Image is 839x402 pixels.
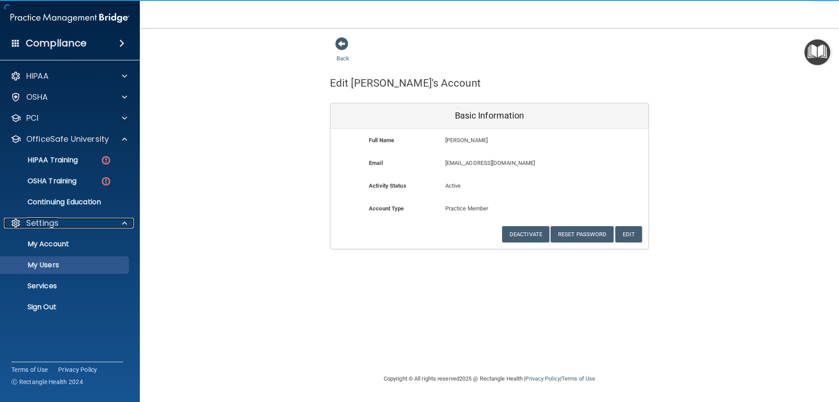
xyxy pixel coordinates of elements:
[336,45,349,62] a: Back
[26,92,48,102] p: OSHA
[551,226,614,242] button: Reset Password
[10,9,129,27] img: PMB logo
[615,226,642,242] button: Edit
[804,39,830,65] button: Open Resource Center
[502,226,549,242] button: Deactivate
[445,158,585,168] p: [EMAIL_ADDRESS][DOMAIN_NAME]
[26,218,59,228] p: Settings
[330,365,649,393] div: Copyright © All rights reserved 2025 @ Rectangle Health | |
[101,176,111,187] img: danger-circle.6113f641.png
[6,261,125,269] p: My Users
[6,198,125,206] p: Continuing Education
[688,340,829,375] iframe: Drift Widget Chat Controller
[6,156,78,164] p: HIPAA Training
[10,134,127,144] a: OfficeSafe University
[525,375,560,382] a: Privacy Policy
[10,113,127,123] a: PCI
[562,375,595,382] a: Terms of Use
[6,177,76,185] p: OSHA Training
[369,205,404,212] b: Account Type
[369,160,383,166] b: Email
[445,203,534,214] p: Practice Member
[6,282,125,290] p: Services
[10,92,127,102] a: OSHA
[445,135,585,146] p: [PERSON_NAME]
[11,365,48,374] a: Terms of Use
[369,182,406,189] b: Activity Status
[101,155,111,166] img: danger-circle.6113f641.png
[26,71,49,81] p: HIPAA
[26,113,38,123] p: PCI
[6,240,125,248] p: My Account
[58,365,97,374] a: Privacy Policy
[369,137,394,143] b: Full Name
[330,103,648,129] div: Basic Information
[10,218,127,228] a: Settings
[6,303,125,311] p: Sign Out
[330,77,481,89] h4: Edit [PERSON_NAME]'s Account
[10,71,127,81] a: HIPAA
[11,378,83,386] span: Ⓒ Rectangle Health 2024
[26,37,87,49] h4: Compliance
[445,181,534,191] p: Active
[26,134,109,144] p: OfficeSafe University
